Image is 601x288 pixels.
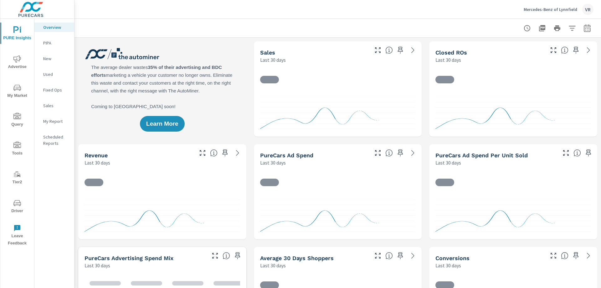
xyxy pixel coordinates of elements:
[2,142,32,157] span: Tools
[223,252,230,259] span: This table looks at how you compare to the amount of budget you spend per channel as opposed to y...
[34,70,74,79] div: Used
[43,24,69,30] p: Overview
[2,26,32,42] span: PURE Insights
[582,4,593,15] div: VR
[561,46,568,54] span: Number of Repair Orders Closed by the selected dealership group over the selected time range. [So...
[85,262,110,269] p: Last 30 days
[2,224,32,247] span: Leave Feedback
[573,149,581,157] span: Average cost of advertising per each vehicle sold at the dealer over the selected date range. The...
[34,23,74,32] div: Overview
[260,152,313,159] h5: PureCars Ad Spend
[34,38,74,48] div: PIPA
[566,22,578,34] button: Apply Filters
[34,54,74,63] div: New
[395,148,405,158] span: Save this to your personalized report
[551,22,563,34] button: Print Report
[43,71,69,77] p: Used
[43,134,69,146] p: Scheduled Reports
[43,40,69,46] p: PIPA
[233,148,243,158] a: See more details in report
[581,22,593,34] button: Select Date Range
[260,262,286,269] p: Last 30 days
[408,251,418,261] a: See more details in report
[583,45,593,55] a: See more details in report
[260,49,275,56] h5: Sales
[548,45,558,55] button: Make Fullscreen
[408,45,418,55] a: See more details in report
[260,56,286,64] p: Last 30 days
[34,101,74,110] div: Sales
[2,199,32,215] span: Driver
[373,148,383,158] button: Make Fullscreen
[85,159,110,166] p: Last 30 days
[408,148,418,158] a: See more details in report
[583,251,593,261] a: See more details in report
[435,159,461,166] p: Last 30 days
[561,148,571,158] button: Make Fullscreen
[435,262,461,269] p: Last 30 days
[210,149,218,157] span: Total sales revenue over the selected date range. [Source: This data is sourced from the dealer’s...
[2,170,32,186] span: Tier2
[34,85,74,95] div: Fixed Ops
[34,117,74,126] div: My Report
[435,152,528,159] h5: PureCars Ad Spend Per Unit Sold
[435,49,467,56] h5: Closed ROs
[198,148,208,158] button: Make Fullscreen
[260,159,286,166] p: Last 30 days
[85,152,108,159] h5: Revenue
[43,55,69,62] p: New
[385,46,393,54] span: Number of vehicles sold by the dealership over the selected date range. [Source: This data is sou...
[0,19,34,249] div: nav menu
[210,251,220,261] button: Make Fullscreen
[233,251,243,261] span: Save this to your personalized report
[2,84,32,99] span: My Market
[561,252,568,259] span: The number of dealer-specified goals completed by a visitor. [Source: This data is provided by th...
[583,148,593,158] span: Save this to your personalized report
[395,45,405,55] span: Save this to your personalized report
[571,251,581,261] span: Save this to your personalized report
[43,87,69,93] p: Fixed Ops
[146,121,178,127] span: Learn More
[385,252,393,259] span: A rolling 30 day total of daily Shoppers on the dealership website, averaged over the selected da...
[524,7,577,12] p: Mercedes-Benz of Lynnfield
[2,113,32,128] span: Query
[548,251,558,261] button: Make Fullscreen
[43,118,69,124] p: My Report
[140,116,184,132] button: Learn More
[43,102,69,109] p: Sales
[373,45,383,55] button: Make Fullscreen
[395,251,405,261] span: Save this to your personalized report
[385,149,393,157] span: Total cost of media for all PureCars channels for the selected dealership group over the selected...
[2,55,32,71] span: Advertise
[260,255,334,261] h5: Average 30 Days Shoppers
[571,45,581,55] span: Save this to your personalized report
[373,251,383,261] button: Make Fullscreen
[34,132,74,148] div: Scheduled Reports
[435,56,461,64] p: Last 30 days
[435,255,470,261] h5: Conversions
[85,255,173,261] h5: PureCars Advertising Spend Mix
[220,148,230,158] span: Save this to your personalized report
[536,22,548,34] button: "Export Report to PDF"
